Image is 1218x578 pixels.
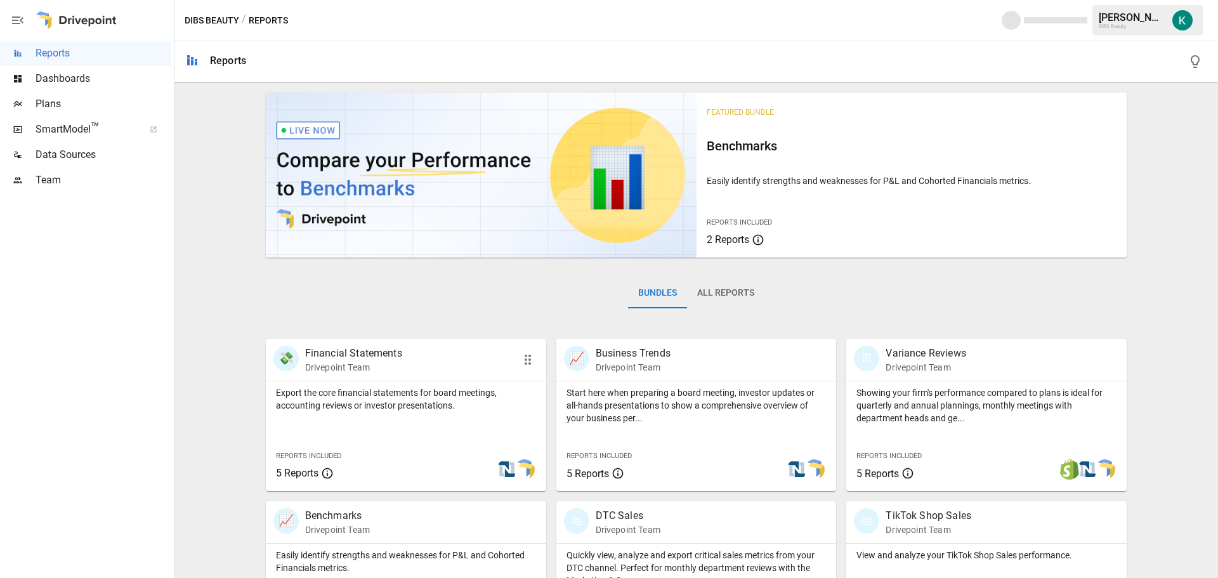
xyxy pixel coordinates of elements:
[242,13,246,29] div: /
[1059,459,1080,480] img: shopify
[566,386,827,424] p: Start here when preparing a board meeting, investor updates or all-hands presentations to show a ...
[36,71,171,86] span: Dashboards
[36,173,171,188] span: Team
[886,361,966,374] p: Drivepoint Team
[787,459,807,480] img: netsuite
[305,508,370,523] p: Benchmarks
[276,452,341,460] span: Reports Included
[564,508,589,534] div: 🛍
[707,136,1117,156] h6: Benchmarks
[91,120,100,136] span: ™
[276,386,536,412] p: Export the core financial statements for board meetings, accounting reviews or investor presentat...
[707,218,772,227] span: Reports Included
[566,468,609,480] span: 5 Reports
[628,278,687,308] button: Bundles
[1165,3,1200,38] button: Katherine Rose
[886,346,966,361] p: Variance Reviews
[596,523,660,536] p: Drivepoint Team
[305,361,402,374] p: Drivepoint Team
[856,452,922,460] span: Reports Included
[596,346,671,361] p: Business Trends
[854,508,879,534] div: 🛍
[707,174,1117,187] p: Easily identify strengths and weaknesses for P&L and Cohorted Financials metrics.
[497,459,517,480] img: netsuite
[856,386,1116,424] p: Showing your firm's performance compared to plans is ideal for quarterly and annual plannings, mo...
[273,346,299,371] div: 💸
[276,467,318,479] span: 5 Reports
[36,96,171,112] span: Plans
[886,523,971,536] p: Drivepoint Team
[566,452,632,460] span: Reports Included
[266,93,697,258] img: video thumbnail
[1099,11,1165,23] div: [PERSON_NAME]
[210,55,246,67] div: Reports
[185,13,239,29] button: DIBS Beauty
[273,508,299,534] div: 📈
[36,122,136,137] span: SmartModel
[1172,10,1193,30] img: Katherine Rose
[854,346,879,371] div: 🗓
[36,147,171,162] span: Data Sources
[886,508,971,523] p: TikTok Shop Sales
[1077,459,1097,480] img: netsuite
[856,468,899,480] span: 5 Reports
[564,346,589,371] div: 📈
[596,361,671,374] p: Drivepoint Team
[707,108,774,117] span: Featured Bundle
[514,459,535,480] img: smart model
[276,549,536,574] p: Easily identify strengths and weaknesses for P&L and Cohorted Financials metrics.
[1099,23,1165,29] div: DIBS Beauty
[305,346,402,361] p: Financial Statements
[305,523,370,536] p: Drivepoint Team
[36,46,171,61] span: Reports
[1095,459,1115,480] img: smart model
[687,278,764,308] button: All Reports
[596,508,660,523] p: DTC Sales
[856,549,1116,562] p: View and analyze your TikTok Shop Sales performance.
[707,233,749,246] span: 2 Reports
[804,459,825,480] img: smart model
